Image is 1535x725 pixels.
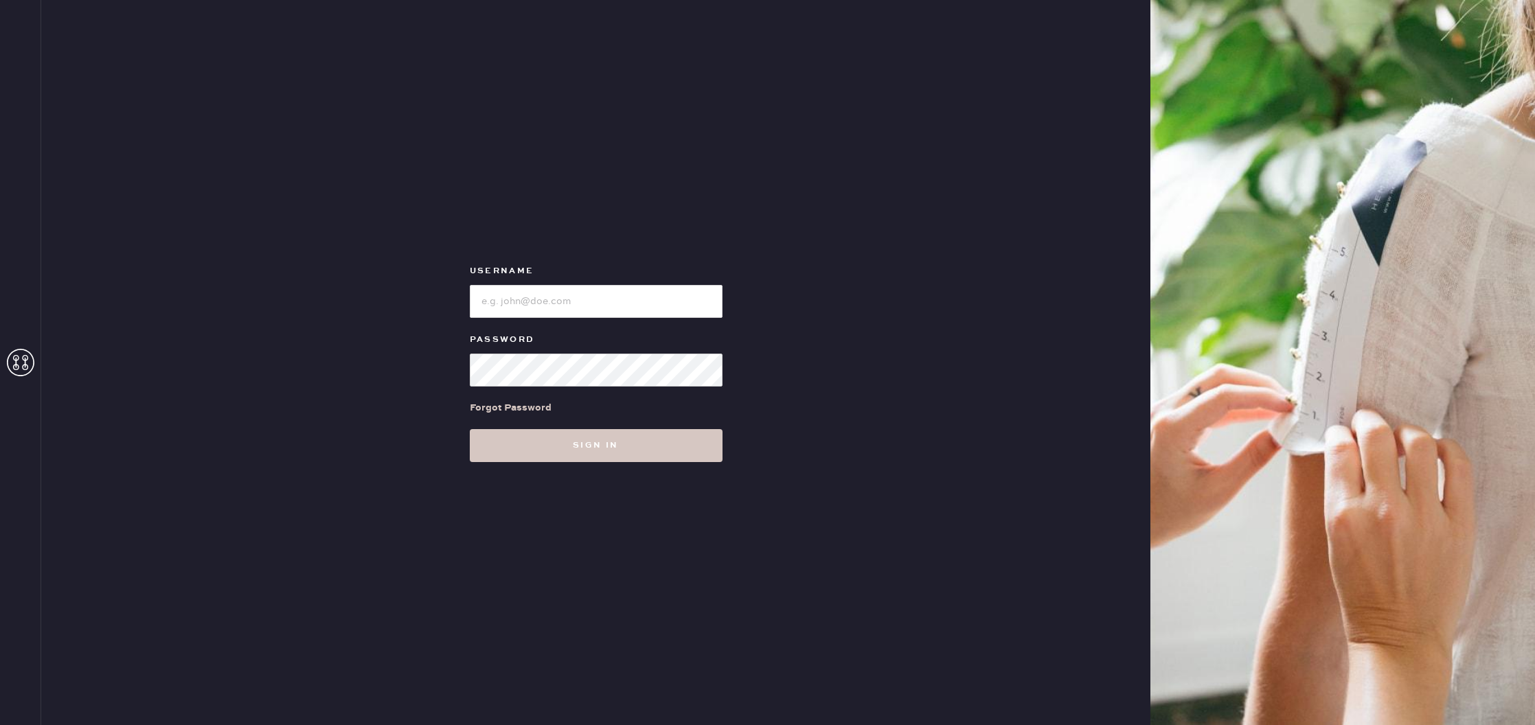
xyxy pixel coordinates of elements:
[470,429,723,462] button: Sign in
[1470,663,1529,722] iframe: Front Chat
[470,285,723,318] input: e.g. john@doe.com
[470,332,723,348] label: Password
[470,263,723,279] label: Username
[470,400,552,415] div: Forgot Password
[470,387,552,429] a: Forgot Password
